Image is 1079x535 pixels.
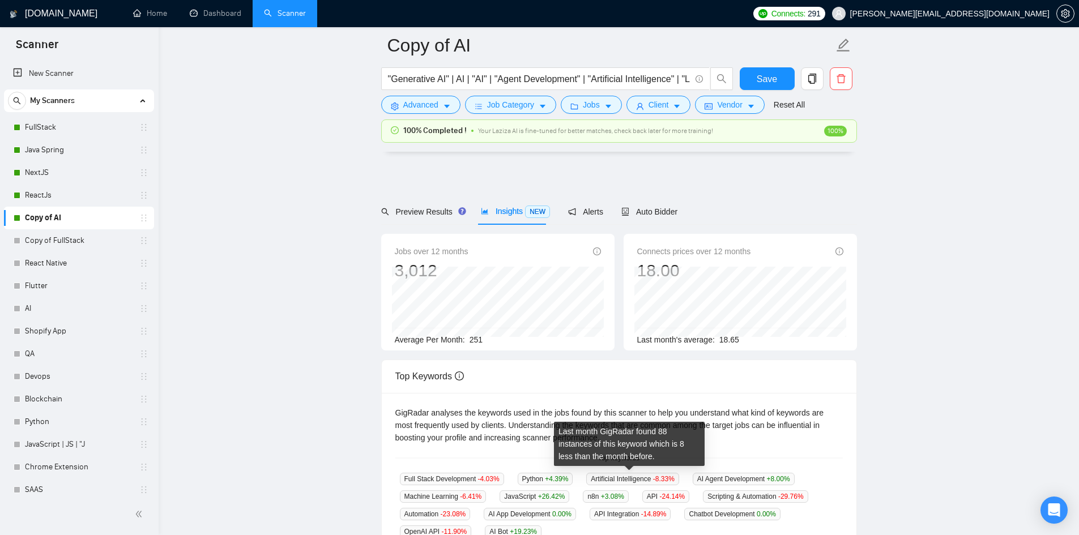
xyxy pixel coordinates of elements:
[139,259,148,268] span: holder
[403,99,438,111] span: Advanced
[703,490,808,503] span: Scripting & Automation
[836,38,851,53] span: edit
[25,275,133,297] a: Flutter
[808,7,820,20] span: 291
[139,145,148,155] span: holder
[568,207,603,216] span: Alerts
[139,349,148,358] span: holder
[455,371,464,380] span: info-circle
[10,5,18,23] img: logo
[139,123,148,132] span: holder
[626,96,691,114] button: userClientcaret-down
[637,245,751,258] span: Connects prices over 12 months
[568,208,576,216] span: notification
[381,207,463,216] span: Preview Results
[139,327,148,336] span: holder
[25,478,133,501] a: SAAS
[481,207,550,216] span: Insights
[190,8,241,18] a: dashboardDashboard
[539,102,547,110] span: caret-down
[25,139,133,161] a: Java Spring
[457,206,467,216] div: Tooltip anchor
[470,335,483,344] span: 251
[8,97,25,105] span: search
[604,102,612,110] span: caret-down
[649,99,669,111] span: Client
[25,388,133,410] a: Blockchain
[400,473,504,485] span: Full Stack Development
[642,490,689,503] span: API
[25,161,133,184] a: NextJS
[443,102,451,110] span: caret-down
[25,343,133,365] a: QA
[684,508,780,520] span: Chatbot Development
[139,485,148,494] span: holder
[711,74,732,84] span: search
[400,490,487,503] span: Machine Learning
[139,281,148,290] span: holder
[395,245,468,258] span: Jobs over 12 months
[391,126,399,134] span: check-circle
[387,31,834,59] input: Scanner name...
[139,395,148,404] span: holder
[835,10,843,18] span: user
[30,89,75,112] span: My Scanners
[695,96,764,114] button: idcardVendorcaret-down
[590,508,671,520] span: API Integration
[621,208,629,216] span: robot
[554,422,705,466] div: Last month GigRadar found 88 instances of this keyword which is 8 less than the month before.
[830,74,852,84] span: delete
[25,116,133,139] a: FullStack
[778,493,804,500] span: -29.76 %
[139,213,148,222] span: holder
[25,207,133,229] a: Copy of AI
[552,510,572,518] span: 0.00 %
[835,247,843,255] span: info-circle
[478,127,713,135] span: Your Laziza AI is fine-tuned for better matches, check back later for more training!
[381,96,460,114] button: settingAdvancedcaret-down
[460,493,481,500] span: -6.41 %
[487,99,534,111] span: Job Category
[705,102,713,110] span: idcard
[25,229,133,252] a: Copy of FullStack
[8,92,26,110] button: search
[710,67,733,90] button: search
[774,99,805,111] a: Reset All
[395,260,468,281] div: 3,012
[538,493,565,500] span: +26.42 %
[653,475,675,483] span: -8.33 %
[719,335,739,344] span: 18.65
[830,67,852,90] button: delete
[757,510,776,518] span: 0.00 %
[13,62,145,85] a: New Scanner
[139,304,148,313] span: holder
[758,9,767,18] img: upwork-logo.png
[400,508,471,520] span: Automation
[395,406,843,444] div: GigRadar analyses the keywords used in the jobs found by this scanner to help you understand what...
[441,510,466,518] span: -23.08 %
[1056,9,1074,18] a: setting
[7,36,67,60] span: Scanner
[139,440,148,449] span: holder
[593,247,601,255] span: info-circle
[767,475,790,483] span: +8.00 %
[801,74,823,84] span: copy
[264,8,306,18] a: searchScanner
[525,206,550,218] span: NEW
[395,335,465,344] span: Average Per Month:
[518,473,573,485] span: Python
[139,463,148,472] span: holder
[139,191,148,200] span: holder
[570,102,578,110] span: folder
[25,410,133,433] a: Python
[481,207,489,215] span: area-chart
[673,102,681,110] span: caret-down
[403,125,467,137] span: 100% Completed !
[25,433,133,456] a: JavaScript | JS | "J
[388,72,690,86] input: Search Freelance Jobs...
[757,72,777,86] span: Save
[824,126,847,136] span: 100%
[25,456,133,478] a: Chrome Extension
[561,96,622,114] button: folderJobscaret-down
[717,99,742,111] span: Vendor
